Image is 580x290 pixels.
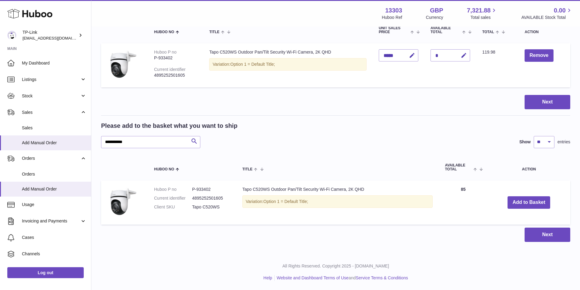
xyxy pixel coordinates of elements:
span: Sales [22,110,80,115]
span: AVAILABLE Total [445,163,472,171]
span: My Dashboard [22,60,86,66]
h2: Please add to the basket what you want to ship [101,122,237,130]
dt: Huboo P no [154,187,192,192]
span: Cases [22,235,86,240]
div: Huboo P no [154,50,177,54]
span: Listings [22,77,80,82]
dt: Client SKU [154,204,192,210]
button: Next [525,95,570,109]
img: Tapo C520WS Outdoor Pan/Tilt Security Wi-Fi Camera, 2K QHD [107,49,138,80]
span: Orders [22,155,80,161]
strong: GBP [430,6,443,15]
span: Option 1 = Default Title; [230,62,275,67]
span: Title [209,30,219,34]
li: and [275,275,408,281]
span: AVAILABLE Stock Total [521,15,573,20]
span: Unit Sales Price [379,26,409,34]
span: Usage [22,202,86,208]
span: Add Manual Order [22,186,86,192]
span: Channels [22,251,86,257]
td: Tapo C520WS Outdoor Pan/Tilt Security Wi-Fi Camera, 2K QHD [203,43,372,87]
div: Currency [426,15,443,20]
span: Title [242,167,252,171]
span: Add Manual Order [22,140,86,146]
th: Action [487,157,570,177]
span: Huboo no [154,30,174,34]
td: 85 [439,180,487,225]
a: 7,321.88 Total sales [467,6,498,20]
span: 7,321.88 [467,6,491,15]
span: Orders [22,171,86,177]
p: All Rights Reserved. Copyright 2025 - [DOMAIN_NAME] [96,263,575,269]
button: Remove [525,49,553,62]
img: Tapo C520WS Outdoor Pan/Tilt Security Wi-Fi Camera, 2K QHD [107,187,138,217]
div: Action [525,30,564,34]
label: Show [519,139,531,145]
span: Invoicing and Payments [22,218,80,224]
dd: Tapo C520WS [192,204,230,210]
div: 4895252501605 [154,72,197,78]
span: 119.98 [482,50,495,54]
dt: Current identifier [154,195,192,201]
dd: P-933402 [192,187,230,192]
div: Huboo Ref [382,15,402,20]
img: gaby.chen@tp-link.com [7,31,16,40]
div: Variation: [209,58,366,71]
div: P-933402 [154,55,197,61]
span: Stock [22,93,80,99]
span: entries [557,139,570,145]
span: 0.00 [554,6,566,15]
span: [EMAIL_ADDRESS][DOMAIN_NAME] [23,36,90,40]
span: AVAILABLE Total [431,26,461,34]
span: Total sales [470,15,497,20]
strong: 13303 [385,6,402,15]
span: Sales [22,125,86,131]
a: Service Terms & Conditions [356,275,408,280]
td: Tapo C520WS Outdoor Pan/Tilt Security Wi-Fi Camera, 2K QHD [236,180,439,225]
div: Variation: [242,195,433,208]
dd: 4895252501605 [192,195,230,201]
div: TP-Link [23,30,77,41]
span: Huboo no [154,167,174,171]
button: Add to Basket [508,196,550,209]
span: Option 1 = Default Title; [263,199,308,204]
a: Log out [7,267,84,278]
a: Website and Dashboard Terms of Use [277,275,349,280]
a: Help [263,275,272,280]
div: Current identifier [154,67,186,72]
a: 0.00 AVAILABLE Stock Total [521,6,573,20]
button: Next [525,228,570,242]
span: Total [482,30,494,34]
